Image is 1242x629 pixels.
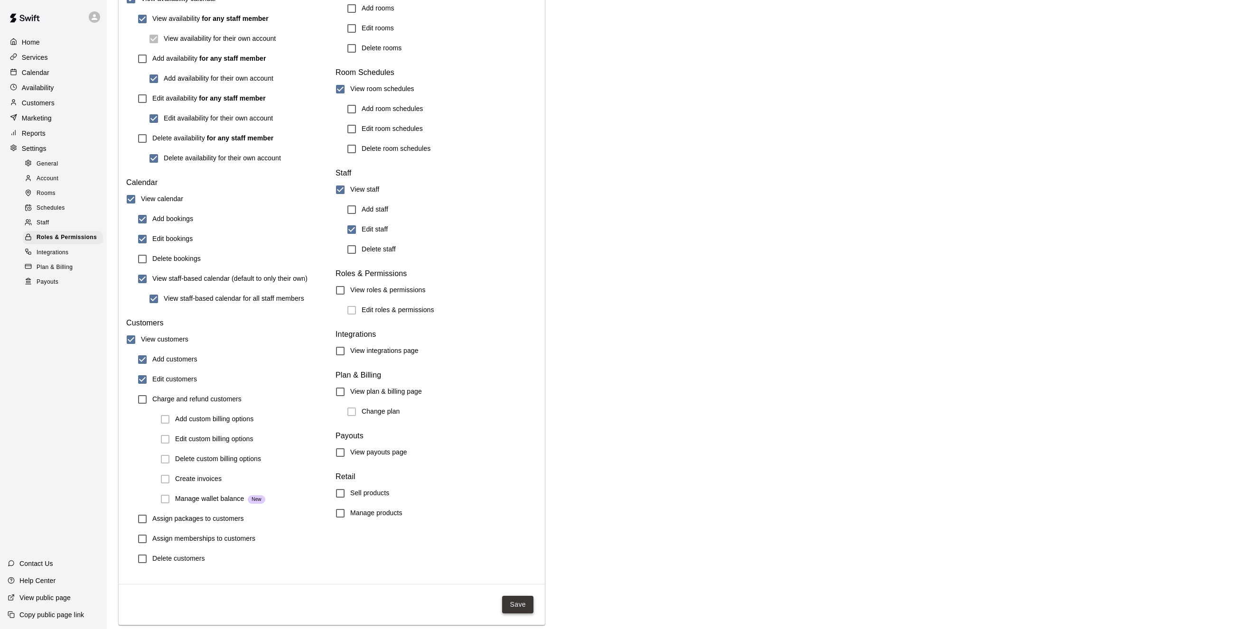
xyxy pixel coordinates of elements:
h6: View room schedules [350,84,414,94]
p: Customers [22,98,55,108]
h6: View availability for their own account [164,34,276,44]
h6: Staff [336,166,537,180]
h6: Change plan [362,407,400,417]
h6: View availability [152,14,269,24]
a: Staff [23,216,107,231]
a: Plan & Billing [23,260,107,275]
h6: Edit availability [152,93,266,104]
h6: View integrations page [350,346,419,356]
a: Settings [8,141,99,156]
h6: Add customers [152,354,197,365]
h6: Assign packages to customers [152,514,244,524]
div: General [23,157,103,171]
h6: Delete bookings [152,254,201,264]
h6: Plan & Billing [336,369,537,382]
b: for any staff member [207,134,273,142]
a: Availability [8,81,99,95]
h6: View customers [141,334,188,345]
div: Staff [23,216,103,230]
h6: Charge and refund customers [152,394,242,405]
a: Reports [8,126,99,140]
div: Payouts [23,276,103,289]
h6: Add staff [362,204,388,215]
h6: Delete custom billing options [175,454,261,464]
p: View public page [19,593,71,602]
h6: Manage wallet balance [175,494,265,504]
h6: Customers [126,316,328,330]
h6: Add room schedules [362,104,423,114]
b: for any staff member [202,15,268,22]
h6: Edit availability for their own account [164,113,273,124]
h6: Add rooms [362,3,394,14]
span: Integrations [37,248,69,258]
a: Roles & Permissions [23,231,107,245]
h6: Integrations [336,328,537,341]
h6: Sell products [350,488,389,499]
h6: View staff-based calendar for all staff members [164,294,304,304]
p: Home [22,37,40,47]
span: Schedules [37,203,65,213]
p: Settings [22,144,47,153]
p: Reports [22,129,46,138]
p: Calendar [22,68,49,77]
span: General [37,159,58,169]
h6: Roles & Permissions [336,267,537,280]
a: Schedules [23,201,107,216]
h6: Edit staff [362,224,388,235]
a: Payouts [23,275,107,289]
a: Calendar [8,65,99,80]
h6: View calendar [141,194,183,204]
h6: Delete rooms [362,43,402,54]
h6: Delete room schedules [362,144,430,154]
h6: Add custom billing options [175,414,253,425]
h6: Room Schedules [336,66,537,79]
h6: Add bookings [152,214,193,224]
h6: Manage products [350,508,402,518]
h6: Payouts [336,429,537,443]
a: Customers [8,96,99,110]
span: Rooms [37,189,56,198]
a: General [23,157,107,171]
div: Schedules [23,202,103,215]
b: for any staff member [199,55,266,62]
a: Integrations [23,245,107,260]
button: Save [502,596,533,613]
div: Plan & Billing [23,261,103,274]
p: Contact Us [19,559,53,568]
h6: Edit bookings [152,234,193,244]
p: Availability [22,83,54,92]
h6: View plan & billing page [350,387,422,397]
h6: Delete availability [152,133,273,144]
p: Services [22,53,48,62]
h6: Edit room schedules [362,124,423,134]
h6: Delete staff [362,244,396,255]
span: Staff [37,218,49,228]
h6: View payouts page [350,447,407,458]
a: Account [23,171,107,186]
b: for any staff member [199,94,265,102]
div: Account [23,172,103,185]
h6: View staff-based calendar (default to only their own) [152,274,308,284]
a: Home [8,35,99,49]
div: Rooms [23,187,103,200]
h6: Assign memberships to customers [152,534,255,544]
h6: Create invoices [175,474,222,484]
h6: Add availability for their own account [164,74,273,84]
a: Services [8,50,99,65]
p: Help Center [19,576,56,585]
span: New [248,496,265,503]
h6: Calendar [126,176,328,189]
h6: View staff [350,185,379,195]
h6: View roles & permissions [350,285,426,296]
a: Marketing [8,111,99,125]
h6: Edit customers [152,374,197,385]
span: Payouts [37,277,58,287]
span: Roles & Permissions [37,233,97,242]
p: Copy public page link [19,610,84,620]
